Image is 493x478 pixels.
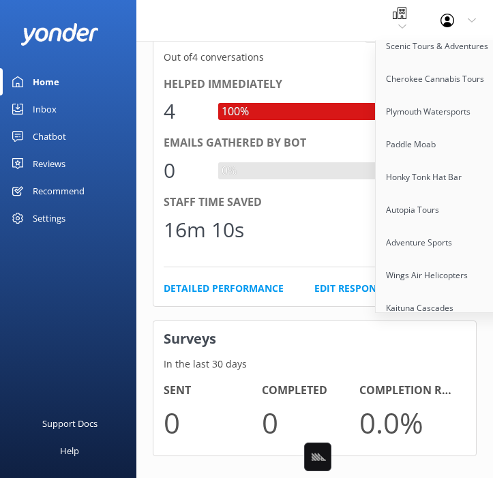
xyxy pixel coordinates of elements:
div: 100% [218,103,252,121]
div: Support Docs [42,410,98,437]
h4: Sent [164,382,262,400]
p: 0.0 % [359,400,458,445]
h3: Surveys [153,321,476,357]
div: Home [33,68,59,95]
img: yonder-white-logo.png [20,23,99,46]
p: In the last 30 days [153,357,476,372]
div: 0% [218,162,240,180]
div: Staff time saved [164,194,466,211]
div: 16m 10s [164,213,244,246]
div: Recommend [33,177,85,205]
p: Out of 4 conversations [153,50,476,65]
a: Detailed Performance [164,281,284,296]
div: Emails gathered by bot [164,134,466,152]
h4: Completed [262,382,360,400]
div: Settings [33,205,65,232]
h4: Completion Rate [359,382,458,400]
a: Edit Responses [314,281,393,296]
div: 4 [164,95,205,128]
div: 0 [164,154,205,187]
p: 0 [164,400,262,445]
div: Inbox [33,95,57,123]
div: Chatbot [33,123,66,150]
div: Helped immediately [164,76,466,93]
p: 0 [262,400,360,445]
div: Reviews [33,150,65,177]
div: Help [60,437,79,464]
